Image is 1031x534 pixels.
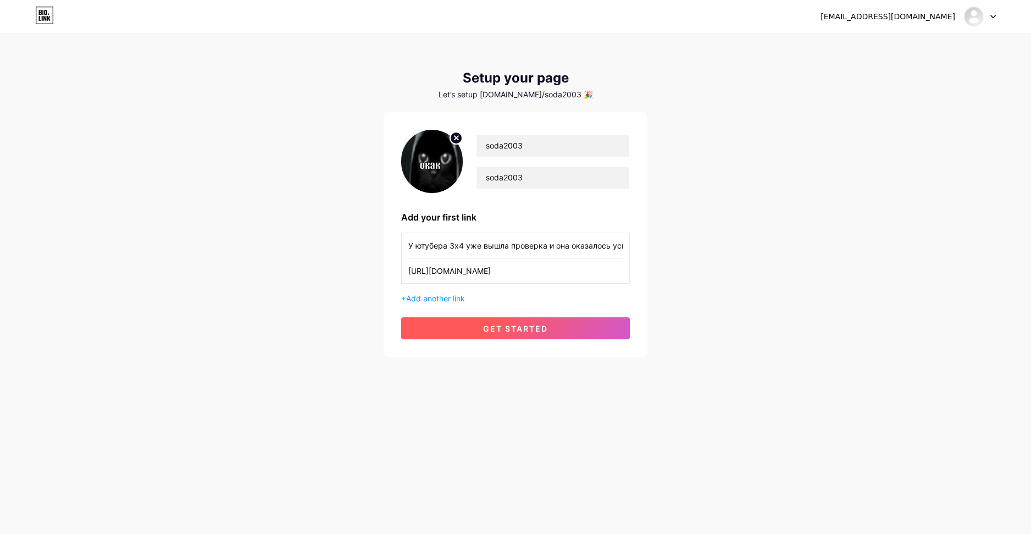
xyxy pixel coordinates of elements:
[476,135,629,157] input: Your name
[476,167,629,189] input: bio
[384,90,647,99] div: Let’s setup [DOMAIN_NAME]/soda2003 🎉
[401,211,630,224] div: Add your first link
[401,293,630,304] div: +
[483,324,548,333] span: get started
[406,294,465,303] span: Add another link
[408,258,623,283] input: URL (https://instagram.com/yourname)
[401,130,463,193] img: profile pic
[401,317,630,339] button: get started
[408,233,623,258] input: Link name (My Instagram)
[384,70,647,86] div: Setup your page
[821,11,955,23] div: [EMAIL_ADDRESS][DOMAIN_NAME]
[963,6,984,27] img: soda2003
